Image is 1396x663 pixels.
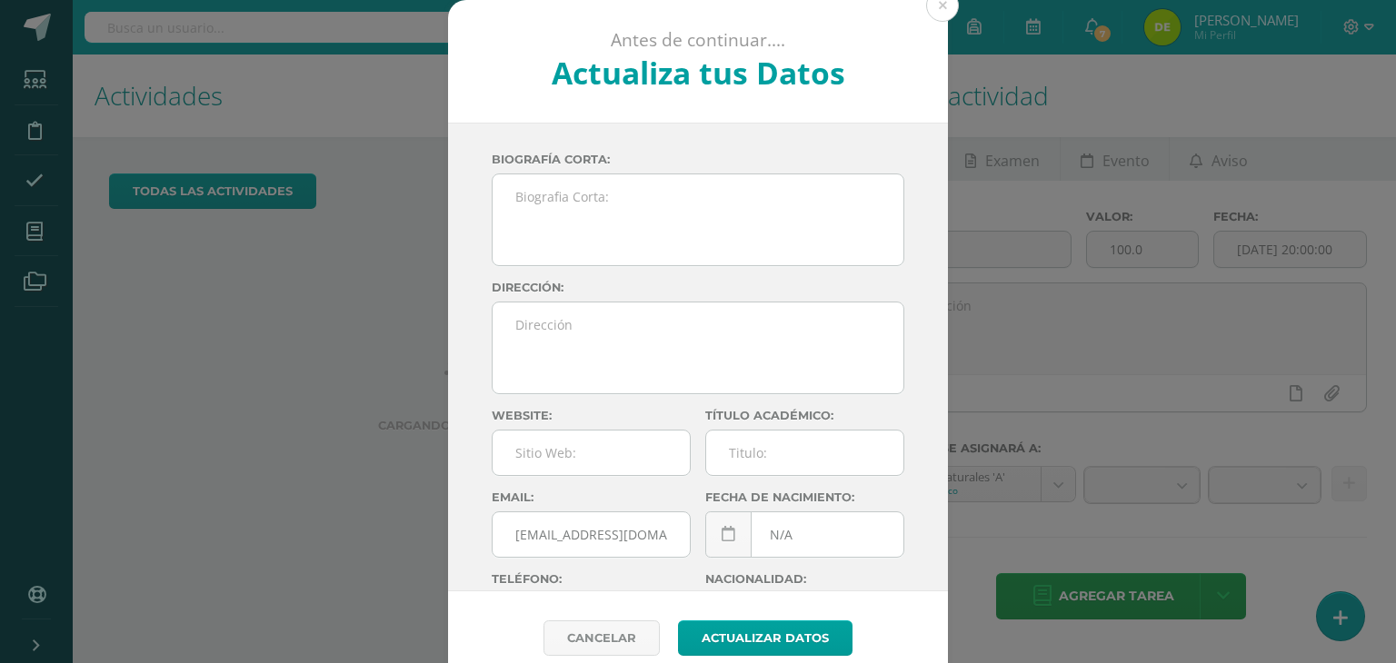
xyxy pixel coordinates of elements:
input: Correo Electronico: [493,512,690,557]
button: Actualizar datos [678,620,853,656]
p: Antes de continuar.... [497,29,900,52]
input: Sitio Web: [493,430,690,475]
label: Biografía corta: [492,153,904,166]
input: Titulo: [706,430,903,475]
h2: Actualiza tus Datos [497,52,900,94]
label: Email: [492,490,691,504]
label: Fecha de nacimiento: [705,490,904,504]
label: Nacionalidad: [705,572,904,586]
a: Cancelar [543,620,660,656]
label: Título académico: [705,409,904,422]
input: Fecha de Nacimiento: [706,512,903,557]
label: Teléfono: [492,572,691,586]
label: Dirección: [492,281,904,294]
label: Website: [492,409,691,422]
